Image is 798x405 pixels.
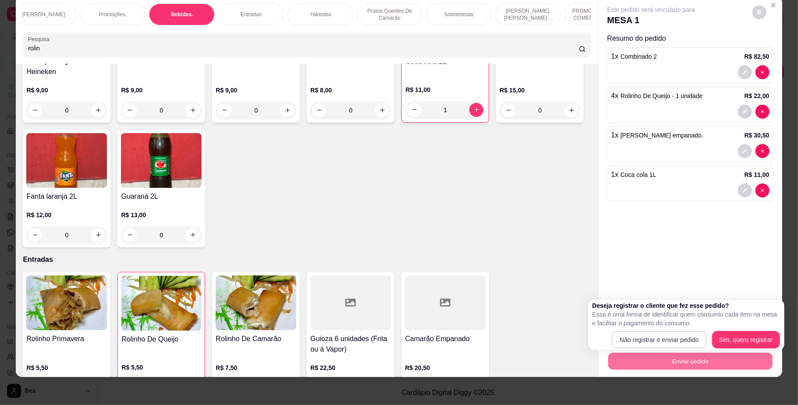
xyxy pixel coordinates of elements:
[738,144,752,158] button: decrease-product-quantity
[26,334,107,344] h4: Rolinho Primavera
[738,183,752,197] button: decrease-product-quantity
[612,331,707,349] button: Não registrar e enviar pedido
[405,334,486,344] h4: Camarão Empanado
[755,144,770,158] button: decrease-product-quantity
[310,86,391,95] p: R$ 8,00
[216,334,296,344] h4: Rolinho De Camarão
[444,11,474,18] p: Sobremesas
[26,275,107,330] img: product-image
[26,211,107,219] p: R$ 12,00
[310,363,391,372] p: R$ 22,50
[216,86,296,95] p: R$ 9,00
[621,132,703,139] span: [PERSON_NAME] empanado.
[621,53,657,60] span: Combinado 2
[503,7,553,21] p: [PERSON_NAME], [PERSON_NAME] & [PERSON_NAME]
[621,92,703,99] span: Rolinho De Queijo - 1 unidade
[26,86,107,95] p: R$ 9,00
[216,275,296,330] img: product-image
[607,14,695,26] p: MESA 1
[564,103,578,117] button: increase-product-quantity
[608,353,772,370] button: Enviar pedido
[26,191,107,202] h4: Fanta laranja 2L
[99,11,127,18] p: Promoções.
[364,7,415,21] p: Pratos Quentes De Camarão
[241,11,262,18] p: Entradas
[280,103,294,117] button: increase-product-quantity
[611,91,703,101] p: 4 x
[407,103,421,117] button: decrease-product-quantity
[26,56,107,77] h4: Cerveja Long Neck Heineken
[186,103,200,117] button: increase-product-quantity
[745,170,770,179] p: R$ 11,00
[28,35,53,43] label: Pesquisa
[500,86,580,95] p: R$ 15,00
[592,310,780,328] p: Essa é uma forma de identificar quem consumiu cada item na mesa e facilitar o pagamento do consumo.
[22,11,65,18] p: [PERSON_NAME]
[469,103,483,117] button: increase-product-quantity
[91,103,105,117] button: increase-product-quantity
[310,11,331,18] p: Yakisoba
[738,105,752,119] button: decrease-product-quantity
[752,5,766,19] button: decrease-product-quantity
[121,86,202,95] p: R$ 9,00
[405,85,485,94] p: R$ 11,00
[186,228,200,242] button: increase-product-quantity
[121,133,202,188] img: product-image
[91,228,105,242] button: increase-product-quantity
[611,130,703,141] p: 1 x
[216,363,296,372] p: R$ 7,50
[23,254,591,265] p: Entradas
[738,65,752,79] button: decrease-product-quantity
[28,103,42,117] button: decrease-product-quantity
[28,228,42,242] button: decrease-product-quantity
[26,133,107,188] img: product-image
[611,51,657,62] p: 1 x
[171,11,193,18] p: Bebidas.
[592,301,780,310] h2: Deseja registrar o cliente que fez esse pedido?
[607,33,773,44] p: Resumo do pedido
[121,211,202,219] p: R$ 13,00
[217,103,231,117] button: decrease-product-quantity
[745,52,770,61] p: R$ 82,50
[405,363,486,372] p: R$ 20,50
[121,334,201,345] h4: Rolinho De Queijo
[123,228,137,242] button: decrease-product-quantity
[121,363,201,372] p: R$ 5,50
[28,44,578,53] input: Pesquisa
[745,131,770,140] p: R$ 30,50
[375,103,389,117] button: increase-product-quantity
[501,103,515,117] button: decrease-product-quantity
[123,103,137,117] button: decrease-product-quantity
[312,103,326,117] button: decrease-product-quantity
[611,169,656,180] p: 1 x
[745,92,770,100] p: R$ 22,00
[572,7,623,21] p: PROMOÇÕES PARA COMER NO LOCAL
[310,334,391,355] h4: Guioza 6 unidades (Frita ou á Vapor)
[755,65,770,79] button: decrease-product-quantity
[26,363,107,372] p: R$ 5,50
[755,105,770,119] button: decrease-product-quantity
[712,331,780,349] button: Sim, quero registrar
[121,276,201,331] img: product-image
[607,5,695,14] p: Este pedido será vinculado para
[621,171,656,178] span: Coca cola 1L
[121,191,202,202] h4: Guaraná 2L
[755,183,770,197] button: decrease-product-quantity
